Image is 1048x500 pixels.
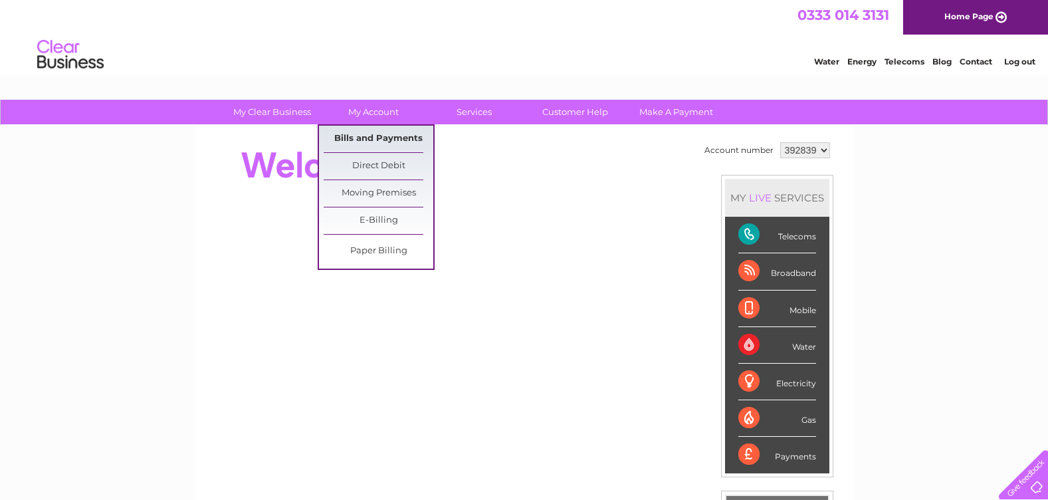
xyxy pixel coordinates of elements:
a: Bills and Payments [324,126,433,152]
a: Blog [932,57,952,66]
div: Clear Business is a trading name of Verastar Limited (registered in [GEOGRAPHIC_DATA] No. 3667643... [211,7,839,64]
a: Paper Billing [324,238,433,265]
a: Log out [1004,57,1035,66]
a: E-Billing [324,207,433,234]
a: Make A Payment [621,100,731,124]
a: Contact [960,57,992,66]
a: Water [814,57,839,66]
div: Gas [738,400,816,437]
div: Electricity [738,364,816,400]
div: Payments [738,437,816,473]
div: Mobile [738,291,816,327]
div: Broadband [738,253,816,290]
a: My Account [318,100,428,124]
a: Telecoms [885,57,924,66]
a: Moving Premises [324,180,433,207]
div: MY SERVICES [725,179,829,217]
a: 0333 014 3131 [797,7,889,23]
div: Water [738,327,816,364]
div: Telecoms [738,217,816,253]
a: Direct Debit [324,153,433,180]
a: Customer Help [520,100,630,124]
a: Services [419,100,529,124]
a: My Clear Business [217,100,327,124]
a: Energy [847,57,877,66]
img: logo.png [37,35,104,75]
div: LIVE [746,191,774,204]
td: Account number [701,139,777,162]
